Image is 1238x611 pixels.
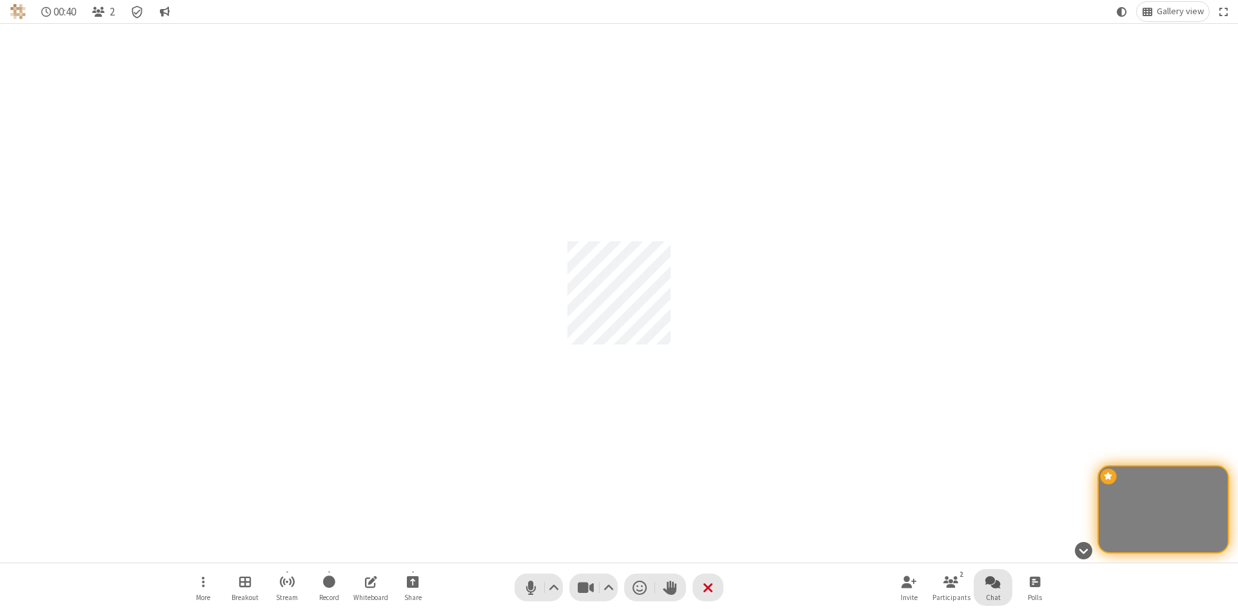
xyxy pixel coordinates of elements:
button: Start recording [309,569,348,606]
div: 2 [956,568,967,580]
button: Hide [1070,535,1097,566]
button: Open participant list [932,569,970,606]
button: Manage Breakout Rooms [226,569,264,606]
button: Using system theme [1112,2,1132,21]
span: Participants [932,594,970,601]
span: Invite [901,594,918,601]
span: Breakout [231,594,259,601]
button: Stop video (Alt+V) [569,574,618,601]
button: End or leave meeting [693,574,723,601]
span: Gallery view [1157,6,1204,17]
button: Raise hand [655,574,686,601]
img: QA Selenium DO NOT DELETE OR CHANGE [10,4,26,19]
span: Record [319,594,339,601]
div: Meeting details Encryption enabled [125,2,150,21]
span: Share [404,594,422,601]
button: Conversation [154,2,175,21]
span: Stream [276,594,298,601]
span: More [196,594,210,601]
span: 2 [110,6,115,18]
button: Mute (Alt+A) [515,574,563,601]
button: Open menu [184,569,222,606]
button: Open poll [1016,569,1054,606]
button: Fullscreen [1214,2,1233,21]
button: Start sharing [393,569,432,606]
button: Invite participants (Alt+I) [890,569,928,606]
button: Start streaming [268,569,306,606]
button: Open chat [974,569,1012,606]
span: Whiteboard [353,594,388,601]
button: Change layout [1137,2,1209,21]
span: 00:40 [54,6,76,18]
button: Send a reaction [624,574,655,601]
span: Polls [1028,594,1042,601]
button: Open shared whiteboard [351,569,390,606]
button: Video setting [600,574,618,601]
div: Timer [36,2,82,21]
button: Audio settings [545,574,563,601]
button: Open participant list [86,2,120,21]
span: Chat [986,594,1001,601]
